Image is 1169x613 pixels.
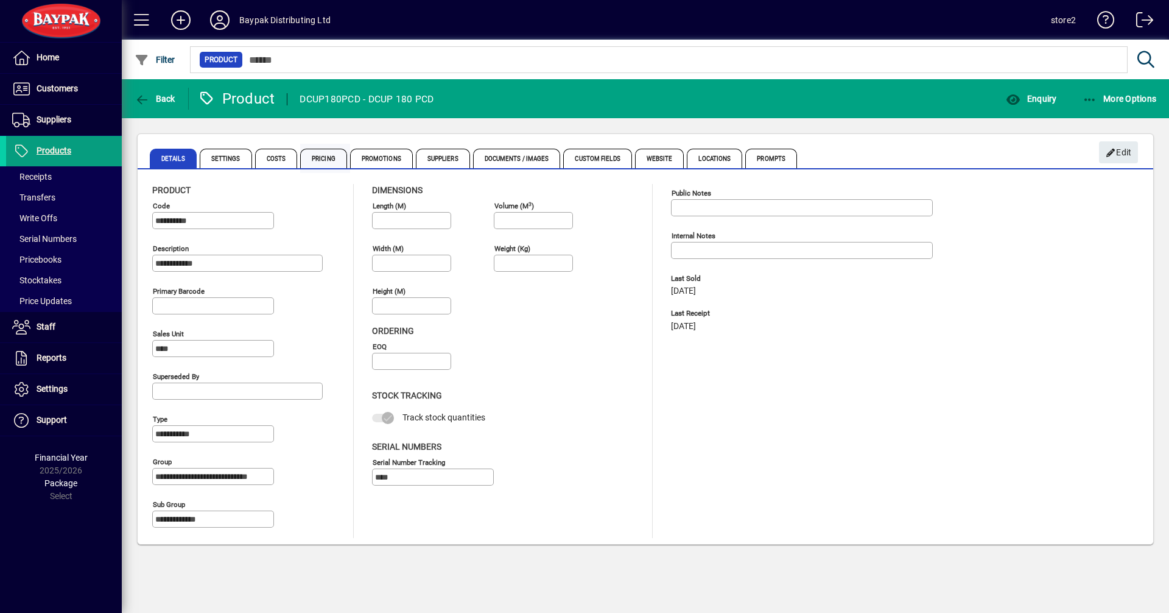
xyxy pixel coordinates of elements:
mat-label: Public Notes [672,189,711,197]
span: Products [37,146,71,155]
app-page-header-button: Back [122,88,189,110]
button: Enquiry [1003,88,1059,110]
mat-label: Sub group [153,500,185,509]
span: Financial Year [35,453,88,462]
a: Settings [6,374,122,405]
span: Home [37,52,59,62]
mat-label: Group [153,458,172,466]
a: Stocktakes [6,270,122,291]
mat-label: Description [153,244,189,253]
span: Prompts [745,149,797,168]
a: Pricebooks [6,249,122,270]
span: Reports [37,353,66,363]
mat-label: Internal Notes [672,232,715,240]
span: Enquiry [1006,94,1056,104]
a: Serial Numbers [6,229,122,249]
button: Edit [1099,141,1138,163]
span: Serial Numbers [372,442,441,452]
span: Edit [1106,143,1132,163]
a: Transfers [6,187,122,208]
span: Promotions [350,149,413,168]
mat-label: Superseded by [153,372,199,381]
mat-label: Volume (m ) [494,202,534,210]
span: Pricebooks [12,255,61,264]
a: Customers [6,74,122,104]
span: [DATE] [671,286,696,296]
a: Knowledge Base [1088,2,1115,42]
span: Website [635,149,684,168]
a: Support [6,405,122,436]
span: Last Sold [671,275,854,283]
mat-label: Serial Number tracking [373,458,445,466]
button: Back [132,88,178,110]
sup: 3 [528,200,532,207]
span: Ordering [372,326,414,336]
mat-label: Height (m) [373,287,405,296]
span: Transfers [12,193,55,202]
mat-label: Code [153,202,170,210]
a: Price Updates [6,291,122,311]
mat-label: EOQ [373,342,387,351]
span: [DATE] [671,322,696,331]
span: Filter [135,55,175,65]
span: More Options [1083,94,1157,104]
a: Write Offs [6,208,122,229]
a: Logout [1127,2,1154,42]
span: Receipts [12,172,52,182]
span: Details [150,149,197,168]
span: Product [152,185,191,195]
span: Package [44,478,77,488]
span: Dimensions [372,185,423,195]
span: Customers [37,83,78,93]
button: Profile [200,9,239,31]
span: Suppliers [37,115,71,124]
span: Back [135,94,175,104]
button: More Options [1079,88,1160,110]
span: Staff [37,322,55,331]
span: Custom Fields [563,149,631,168]
span: Stock Tracking [372,391,442,400]
span: Suppliers [416,149,470,168]
span: Settings [200,149,252,168]
button: Filter [132,49,178,71]
a: Suppliers [6,105,122,135]
span: Support [37,415,67,425]
span: Stocktakes [12,275,61,285]
span: Serial Numbers [12,234,77,244]
mat-label: Width (m) [373,244,404,253]
span: Costs [255,149,298,168]
a: Home [6,43,122,73]
a: Staff [6,312,122,342]
mat-label: Primary barcode [153,287,205,296]
mat-label: Weight (Kg) [494,244,530,253]
mat-label: Length (m) [373,202,406,210]
mat-label: Sales unit [153,330,184,338]
mat-label: Type [153,415,167,423]
div: store2 [1051,10,1076,30]
a: Receipts [6,166,122,187]
span: Pricing [300,149,347,168]
span: Locations [687,149,742,168]
span: Write Offs [12,213,57,223]
span: Price Updates [12,296,72,306]
span: Last Receipt [671,310,854,317]
a: Reports [6,343,122,374]
div: Product [198,89,275,108]
span: Documents / Images [473,149,561,168]
span: Track stock quantities [402,413,485,422]
div: Baypak Distributing Ltd [239,10,331,30]
button: Add [161,9,200,31]
span: Product [205,54,237,66]
span: Settings [37,384,68,394]
div: DCUP180PCD - DCUP 180 PCD [300,90,434,109]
